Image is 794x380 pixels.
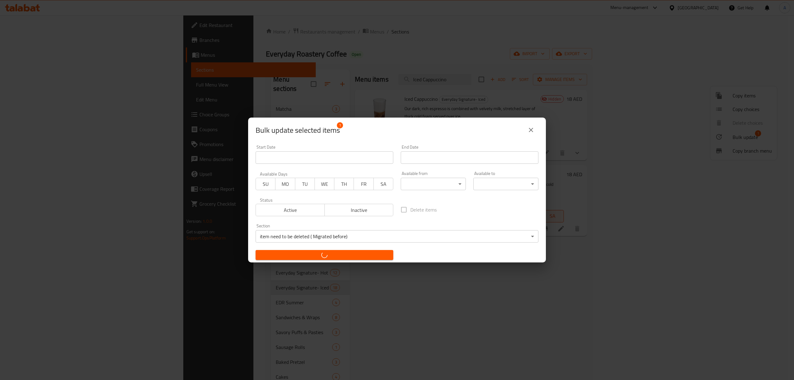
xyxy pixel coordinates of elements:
button: MO [275,178,295,190]
span: SA [376,180,391,189]
button: WE [314,178,334,190]
span: MO [278,180,292,189]
button: FR [354,178,373,190]
span: TH [337,180,351,189]
span: FR [356,180,371,189]
button: close [524,123,538,137]
button: TU [295,178,315,190]
button: TH [334,178,354,190]
span: Inactive [327,206,391,215]
button: Inactive [324,204,394,216]
span: WE [317,180,332,189]
button: Active [256,204,325,216]
button: SA [373,178,393,190]
div: ​ [473,178,538,190]
span: 1 [337,122,343,128]
button: SU [256,178,275,190]
span: Selected items count [256,125,340,135]
span: Active [258,206,322,215]
span: TU [298,180,312,189]
div: item need to be deleted ( Migrated before) [256,230,538,243]
span: Delete items [410,206,437,213]
div: ​ [401,178,466,190]
span: SU [258,180,273,189]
